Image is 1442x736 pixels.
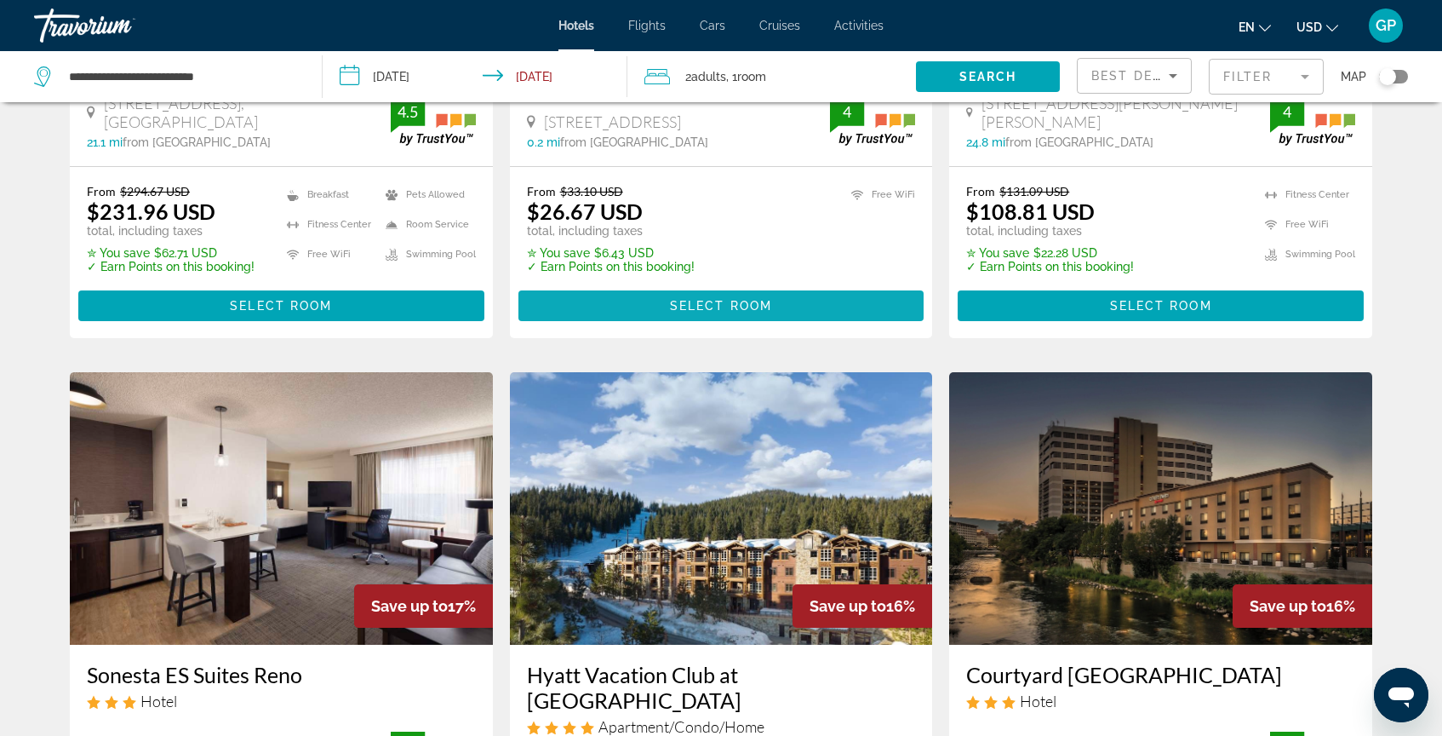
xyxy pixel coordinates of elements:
button: Change currency [1296,14,1338,39]
ins: $231.96 USD [87,198,215,224]
span: from [GEOGRAPHIC_DATA] [123,135,271,149]
div: 3 star Hotel [87,692,476,710]
span: 2 [685,65,726,89]
del: $33.10 USD [560,184,623,198]
li: Free WiFi [843,184,915,205]
a: Hotels [558,19,594,32]
button: Toggle map [1366,69,1408,84]
p: ✓ Earn Points on this booking! [966,260,1134,273]
li: Room Service [377,214,476,235]
mat-select: Sort by [1091,66,1177,86]
span: Map [1341,65,1366,89]
span: 0.2 mi [527,135,560,149]
span: 21.1 mi [87,135,123,149]
a: Cruises [759,19,800,32]
p: total, including taxes [966,224,1134,238]
img: trustyou-badge.svg [830,95,915,146]
span: [STREET_ADDRESS], [GEOGRAPHIC_DATA] [104,94,391,131]
a: Courtyard [GEOGRAPHIC_DATA] [966,662,1355,687]
del: $294.67 USD [120,184,190,198]
img: Hotel image [70,372,493,645]
a: Select Room [518,295,924,313]
li: Swimming Pool [377,244,476,265]
a: Sonesta ES Suites Reno [87,662,476,687]
button: Filter [1209,58,1324,95]
button: User Menu [1364,8,1408,43]
a: Select Room [958,295,1364,313]
li: Fitness Center [278,214,377,235]
del: $131.09 USD [999,184,1069,198]
img: trustyou-badge.svg [1270,95,1355,146]
button: Select Room [78,290,484,321]
span: USD [1296,20,1322,34]
p: ✓ Earn Points on this booking! [527,260,695,273]
span: Save up to [1250,597,1326,615]
li: Free WiFi [1256,214,1355,235]
p: ✓ Earn Points on this booking! [87,260,255,273]
div: 16% [793,584,932,628]
img: trustyou-badge.svg [391,95,476,146]
div: 3 star Hotel [966,692,1355,710]
span: ✮ You save [527,246,590,260]
button: Travelers: 2 adults, 0 children [627,51,916,102]
div: 4 star Apartment [527,717,916,736]
ins: $108.81 USD [966,198,1095,224]
span: Save up to [810,597,886,615]
p: $62.71 USD [87,246,255,260]
span: From [527,184,556,198]
ins: $26.67 USD [527,198,643,224]
span: Save up to [371,597,448,615]
span: [STREET_ADDRESS][PERSON_NAME][PERSON_NAME] [981,94,1270,131]
p: $6.43 USD [527,246,695,260]
button: Search [916,61,1060,92]
button: Change language [1239,14,1271,39]
div: 4.5 [391,101,425,122]
p: total, including taxes [87,224,255,238]
p: total, including taxes [527,224,695,238]
a: Travorium [34,3,204,48]
span: Hotel [1020,692,1056,710]
li: Pets Allowed [377,184,476,205]
a: Flights [628,19,666,32]
a: Activities [834,19,884,32]
button: Select Room [518,290,924,321]
span: Apartment/Condo/Home [598,717,764,736]
span: from [GEOGRAPHIC_DATA] [1005,135,1153,149]
span: From [966,184,995,198]
div: 17% [354,584,493,628]
span: From [87,184,116,198]
span: Cars [700,19,725,32]
img: Hotel image [510,372,933,645]
span: ✮ You save [87,246,150,260]
span: from [GEOGRAPHIC_DATA] [560,135,708,149]
span: Hotel [140,692,177,710]
span: , 1 [726,65,766,89]
img: Hotel image [949,372,1372,645]
span: en [1239,20,1255,34]
span: Adults [691,70,726,83]
button: Check-in date: Oct 22, 2025 Check-out date: Oct 23, 2025 [323,51,628,102]
li: Swimming Pool [1256,244,1355,265]
a: Hyatt Vacation Club at [GEOGRAPHIC_DATA] [527,662,916,713]
span: Select Room [1110,299,1212,313]
li: Free WiFi [278,244,377,265]
div: 4 [1270,101,1304,122]
li: Breakfast [278,184,377,205]
iframe: Button to launch messaging window [1374,668,1428,722]
span: Select Room [230,299,332,313]
span: Select Room [670,299,772,313]
span: ✮ You save [966,246,1029,260]
a: Select Room [78,295,484,313]
p: $22.28 USD [966,246,1134,260]
div: 4 [830,101,864,122]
